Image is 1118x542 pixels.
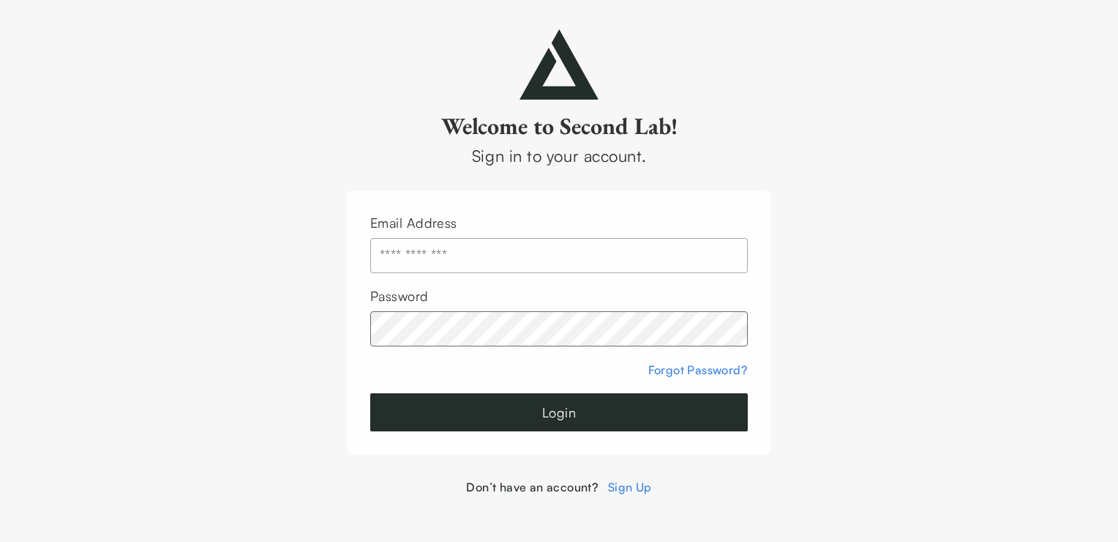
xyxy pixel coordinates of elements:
img: secondlab-logo [519,29,599,100]
label: Email Address [370,215,457,231]
h2: Welcome to Second Lab! [347,111,771,141]
label: Password [370,288,429,304]
a: Sign Up [608,480,652,494]
div: Don’t have an account? [347,478,771,496]
button: Login [370,393,748,431]
div: Sign in to your account. [347,144,771,168]
a: Forgot Password? [648,363,748,377]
